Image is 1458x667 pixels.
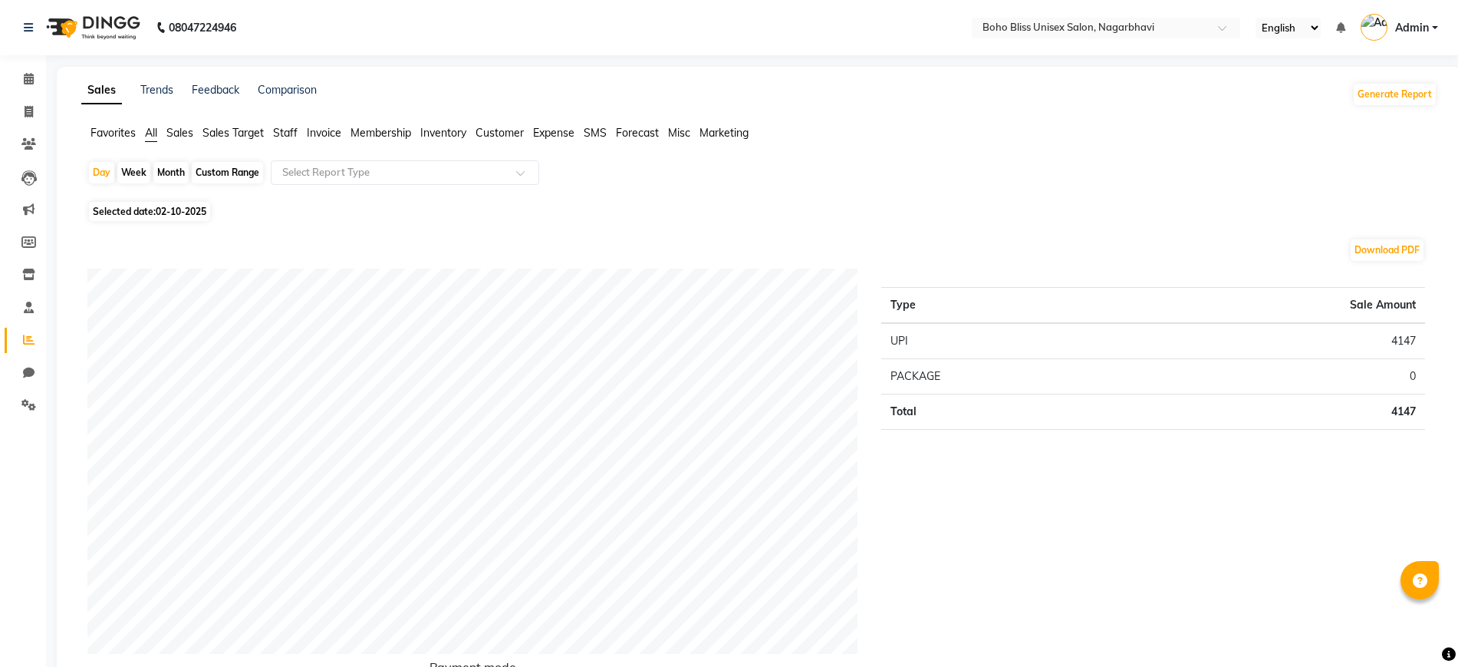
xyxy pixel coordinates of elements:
[1124,395,1425,430] td: 4147
[881,323,1124,359] td: UPI
[81,77,122,104] a: Sales
[699,126,749,140] span: Marketing
[881,395,1124,430] td: Total
[140,83,173,97] a: Trends
[156,206,206,217] span: 02-10-2025
[166,126,193,140] span: Sales
[307,126,341,140] span: Invoice
[39,6,144,49] img: logo
[1394,606,1443,652] iframe: chat widget
[153,162,189,183] div: Month
[145,126,157,140] span: All
[476,126,524,140] span: Customer
[91,126,136,140] span: Favorites
[351,126,411,140] span: Membership
[881,359,1124,395] td: PACKAGE
[1395,20,1429,36] span: Admin
[1354,84,1436,105] button: Generate Report
[1124,288,1425,324] th: Sale Amount
[89,162,114,183] div: Day
[258,83,317,97] a: Comparison
[1124,359,1425,395] td: 0
[202,126,264,140] span: Sales Target
[584,126,607,140] span: SMS
[192,162,263,183] div: Custom Range
[668,126,690,140] span: Misc
[616,126,659,140] span: Forecast
[89,202,210,221] span: Selected date:
[1361,14,1387,41] img: Admin
[420,126,466,140] span: Inventory
[1124,323,1425,359] td: 4147
[533,126,574,140] span: Expense
[169,6,236,49] b: 08047224946
[273,126,298,140] span: Staff
[192,83,239,97] a: Feedback
[881,288,1124,324] th: Type
[117,162,150,183] div: Week
[1351,239,1423,261] button: Download PDF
